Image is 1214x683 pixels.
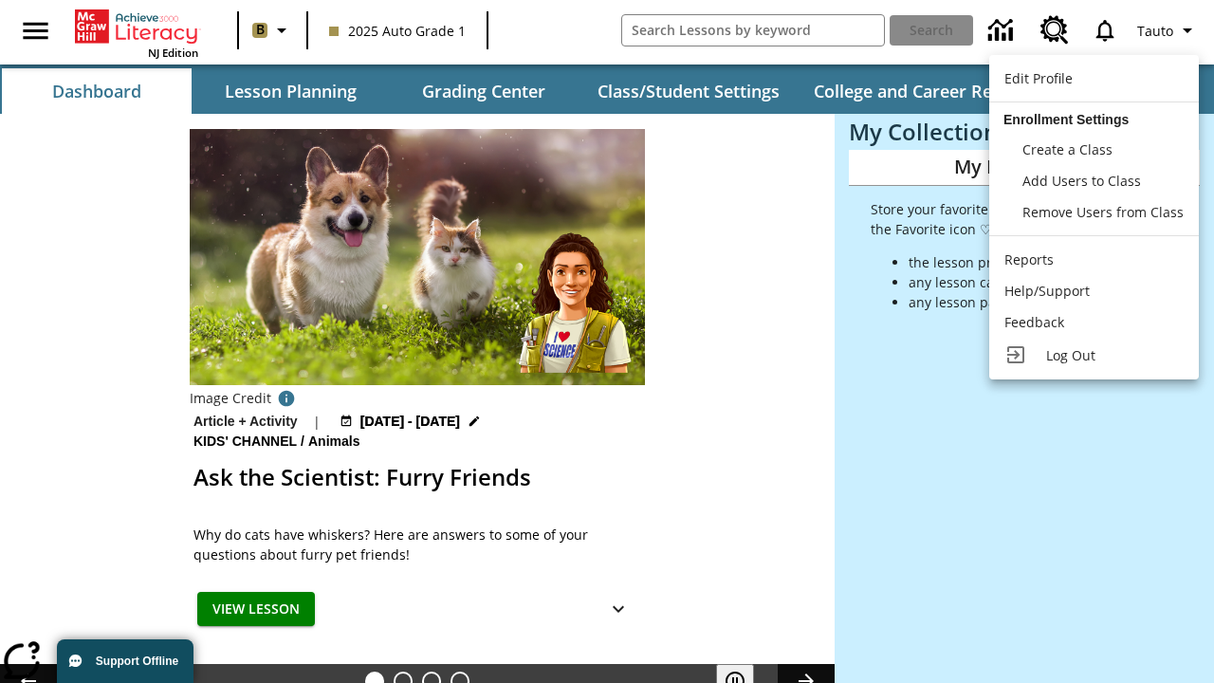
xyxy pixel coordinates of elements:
[1004,69,1073,87] span: Edit Profile
[1022,203,1184,221] span: Remove Users from Class
[1022,172,1141,190] span: Add Users to Class
[1022,140,1113,158] span: Create a Class
[1004,313,1064,331] span: Feedback
[1004,250,1054,268] span: Reports
[1046,346,1095,364] span: Log Out
[1003,112,1129,127] span: Enrollment Settings
[1004,282,1090,300] span: Help/Support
